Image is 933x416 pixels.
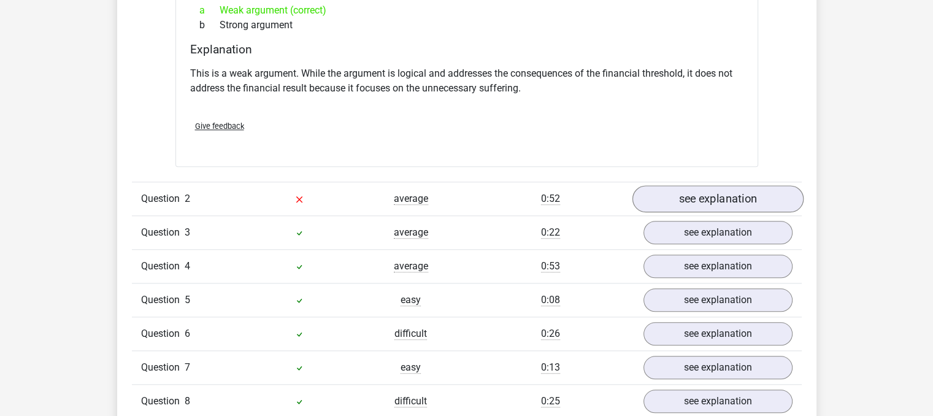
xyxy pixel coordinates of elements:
[190,18,743,33] div: Strong argument
[632,185,803,212] a: see explanation
[401,361,421,374] span: easy
[643,390,793,413] a: see explanation
[643,255,793,278] a: see explanation
[394,395,427,407] span: difficult
[185,328,190,339] span: 6
[185,361,190,373] span: 7
[643,322,793,345] a: see explanation
[394,260,428,272] span: average
[185,260,190,272] span: 4
[141,225,185,240] span: Question
[541,226,560,239] span: 0:22
[643,356,793,379] a: see explanation
[190,66,743,96] p: This is a weak argument. While the argument is logical and addresses the consequences of the fina...
[185,193,190,204] span: 2
[190,3,743,18] div: Weak argument (correct)
[401,294,421,306] span: easy
[141,259,185,274] span: Question
[394,328,427,340] span: difficult
[141,326,185,341] span: Question
[199,18,220,33] span: b
[643,221,793,244] a: see explanation
[141,394,185,409] span: Question
[190,42,743,56] h4: Explanation
[141,191,185,206] span: Question
[394,226,428,239] span: average
[643,288,793,312] a: see explanation
[541,361,560,374] span: 0:13
[141,360,185,375] span: Question
[185,395,190,407] span: 8
[541,328,560,340] span: 0:26
[541,260,560,272] span: 0:53
[185,226,190,238] span: 3
[199,3,220,18] span: a
[394,193,428,205] span: average
[141,293,185,307] span: Question
[185,294,190,306] span: 5
[541,193,560,205] span: 0:52
[195,121,244,131] span: Give feedback
[541,395,560,407] span: 0:25
[541,294,560,306] span: 0:08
